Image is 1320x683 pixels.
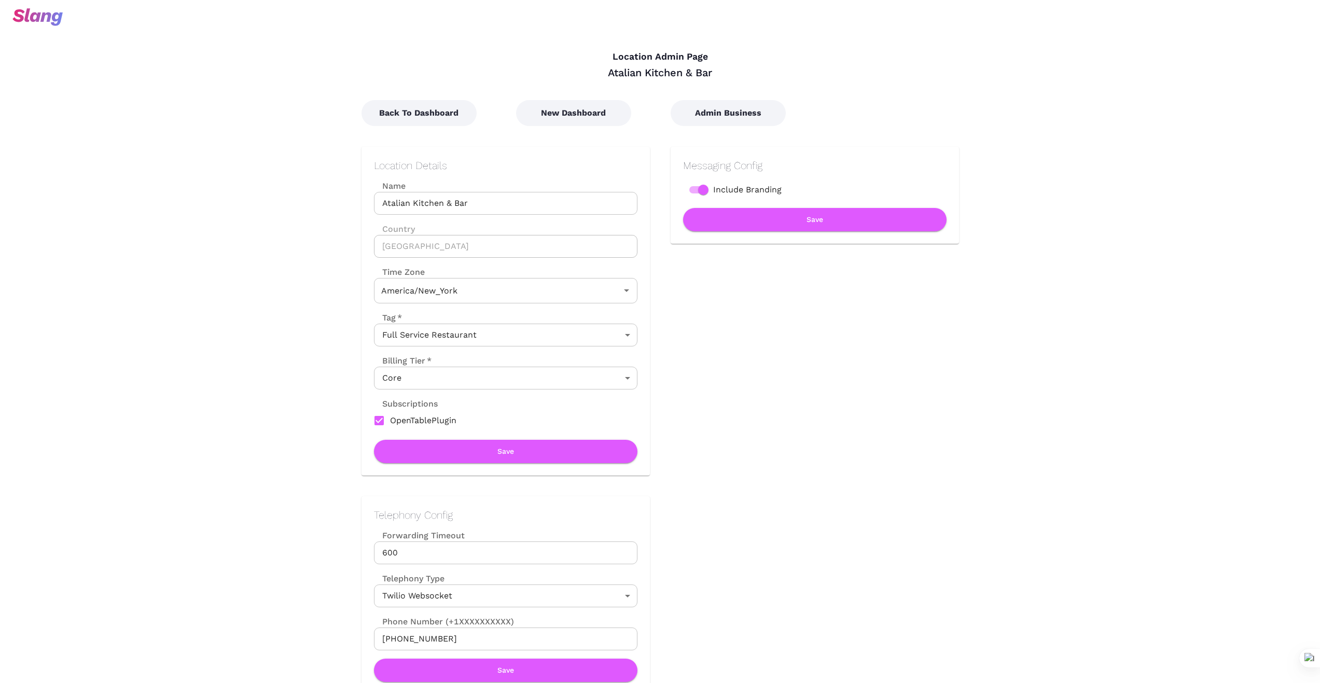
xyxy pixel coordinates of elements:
h2: Telephony Config [374,509,637,521]
div: Twilio Websocket [374,584,637,607]
h2: Messaging Config [683,159,947,172]
label: Subscriptions [374,398,438,410]
label: Time Zone [374,266,637,278]
label: Phone Number (+1XXXXXXXXXX) [374,616,637,628]
a: Back To Dashboard [362,108,477,118]
a: Admin Business [671,108,786,118]
img: svg+xml;base64,PHN2ZyB3aWR0aD0iOTciIGhlaWdodD0iMzQiIHZpZXdCb3g9IjAgMCA5NyAzNCIgZmlsbD0ibm9uZSIgeG... [12,8,63,26]
div: Full Service Restaurant [374,324,637,346]
label: Billing Tier [374,355,432,367]
button: Save [374,440,637,463]
label: Country [374,223,637,235]
button: New Dashboard [516,100,631,126]
span: Include Branding [713,184,782,196]
h2: Location Details [374,159,637,172]
button: Back To Dashboard [362,100,477,126]
label: Tag [374,312,402,324]
a: New Dashboard [516,108,631,118]
h4: Location Admin Page [362,51,959,63]
span: OpenTablePlugin [390,414,456,427]
div: Core [374,367,637,389]
button: Save [683,208,947,231]
div: Atalian Kitchen & Bar [362,66,959,79]
button: Save [374,659,637,682]
button: Admin Business [671,100,786,126]
label: Forwarding Timeout [374,529,637,541]
label: Telephony Type [374,573,444,584]
label: Name [374,180,637,192]
button: Open [619,283,634,298]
